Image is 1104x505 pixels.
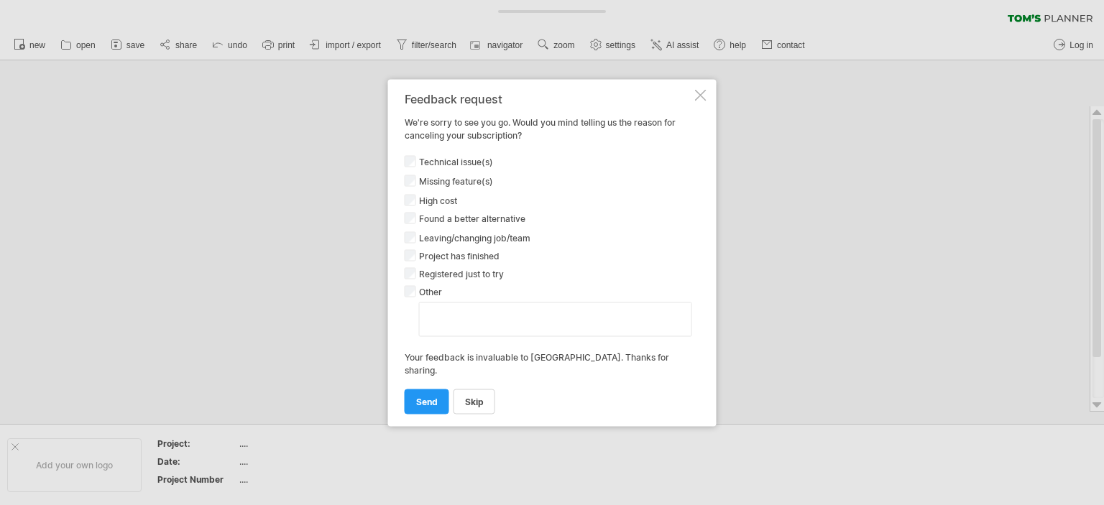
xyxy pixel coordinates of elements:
[454,389,495,414] a: Skip
[416,268,504,279] label: Registered just to try
[416,232,530,243] label: Leaving/changing job/team
[416,156,493,167] label: Technical issue(s)
[416,286,442,297] label: Other
[405,339,692,376] div: Your feedback is invaluable to [GEOGRAPHIC_DATA]. Thanks for sharing.
[405,92,692,105] div: Feedback request
[405,92,692,413] div: We're sorry to see you go. Would you mind telling us the reason for canceling your subscription?
[416,213,525,223] label: Found a better alternative
[405,389,449,414] a: send
[416,250,500,261] label: Project has finished
[416,195,457,205] label: High cost
[416,175,493,186] label: Missing feature(s)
